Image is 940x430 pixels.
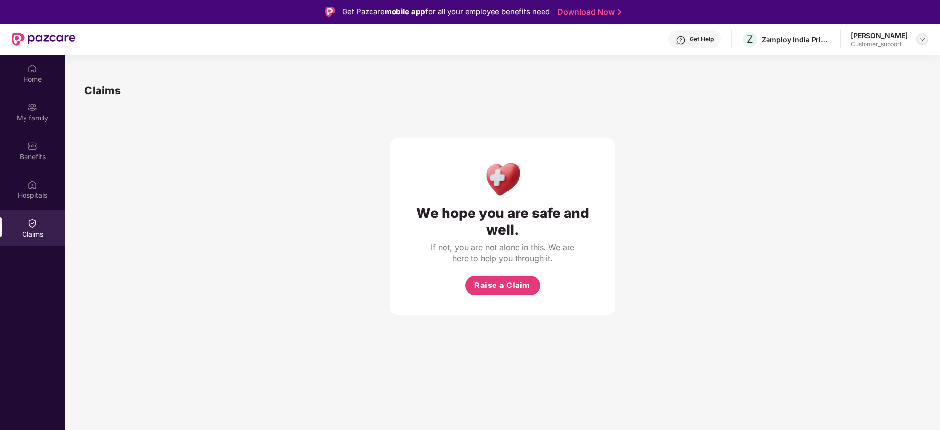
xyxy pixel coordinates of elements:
img: svg+xml;base64,PHN2ZyBpZD0iSG9tZSIgeG1sbnM9Imh0dHA6Ly93d3cudzMub3JnLzIwMDAvc3ZnIiB3aWR0aD0iMjAiIG... [27,64,37,73]
div: Zemploy India Private Limited [762,35,830,44]
img: svg+xml;base64,PHN2ZyBpZD0iRHJvcGRvd24tMzJ4MzIiIHhtbG5zPSJodHRwOi8vd3d3LnczLm9yZy8yMDAwL3N2ZyIgd2... [918,35,926,43]
h1: Claims [84,82,121,98]
img: New Pazcare Logo [12,33,75,46]
div: [PERSON_NAME] [851,31,908,40]
span: Z [747,33,753,45]
img: Stroke [618,7,621,17]
strong: mobile app [385,7,425,16]
div: Customer_support [851,40,908,48]
span: Raise a Claim [474,279,530,291]
img: svg+xml;base64,PHN2ZyBpZD0iQ2xhaW0iIHhtbG5zPSJodHRwOi8vd3d3LnczLm9yZy8yMDAwL3N2ZyIgd2lkdGg9IjIwIi... [27,218,37,228]
a: Download Now [557,7,618,17]
img: Health Care [481,157,524,200]
img: svg+xml;base64,PHN2ZyBpZD0iSGVscC0zMngzMiIgeG1sbnM9Imh0dHA6Ly93d3cudzMub3JnLzIwMDAvc3ZnIiB3aWR0aD... [676,35,686,45]
div: Get Pazcare for all your employee benefits need [342,6,550,18]
img: Logo [325,7,335,17]
img: svg+xml;base64,PHN2ZyB3aWR0aD0iMjAiIGhlaWdodD0iMjAiIHZpZXdCb3g9IjAgMCAyMCAyMCIgZmlsbD0ibm9uZSIgeG... [27,102,37,112]
img: svg+xml;base64,PHN2ZyBpZD0iQmVuZWZpdHMiIHhtbG5zPSJodHRwOi8vd3d3LnczLm9yZy8yMDAwL3N2ZyIgd2lkdGg9Ij... [27,141,37,151]
div: Get Help [690,35,714,43]
img: svg+xml;base64,PHN2ZyBpZD0iSG9zcGl0YWxzIiB4bWxucz0iaHR0cDovL3d3dy53My5vcmcvMjAwMC9zdmciIHdpZHRoPS... [27,180,37,190]
div: We hope you are safe and well. [409,205,595,238]
div: If not, you are not alone in this. We are here to help you through it. [429,242,576,263]
button: Raise a Claim [465,276,540,295]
